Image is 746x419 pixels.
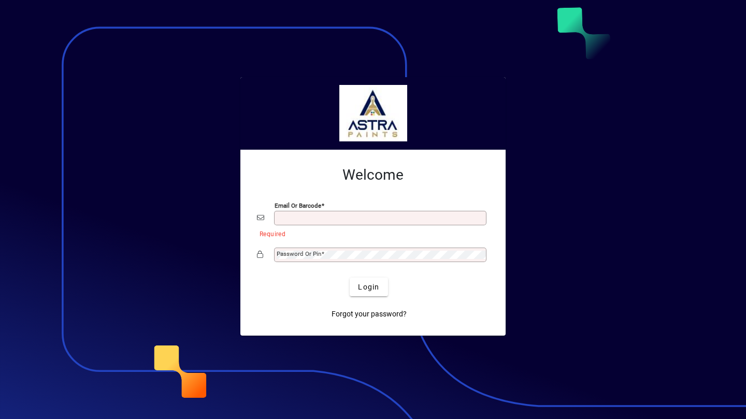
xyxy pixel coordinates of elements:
[332,309,407,320] span: Forgot your password?
[257,166,489,184] h2: Welcome
[358,282,379,293] span: Login
[277,250,321,257] mat-label: Password or Pin
[275,202,321,209] mat-label: Email or Barcode
[327,305,411,323] a: Forgot your password?
[350,278,388,296] button: Login
[260,228,481,239] mat-error: Required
